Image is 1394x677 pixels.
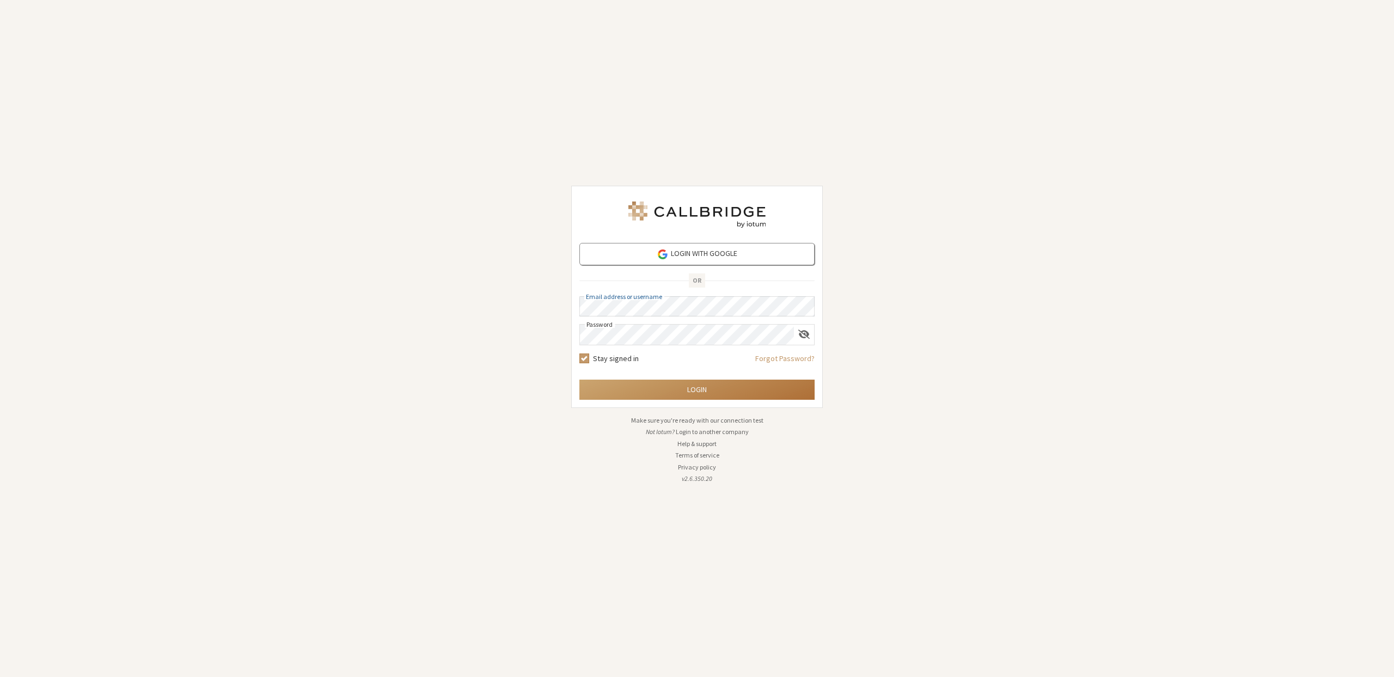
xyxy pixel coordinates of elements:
button: Login to another company [676,427,749,437]
a: Help & support [677,440,717,448]
li: Not Iotum? [571,427,823,437]
img: Iotum [626,202,768,228]
div: Show password [794,325,814,344]
a: Forgot Password? [755,353,815,372]
input: Password [580,325,794,345]
img: google-icon.png [657,248,669,260]
label: Stay signed in [593,353,639,364]
a: Privacy policy [678,463,716,471]
a: Terms of service [675,451,719,459]
a: Make sure you're ready with our connection test [631,416,763,424]
a: Login with Google [579,243,815,265]
input: Email address or username [579,296,815,316]
li: v2.6.350.20 [571,474,823,484]
button: Login [579,380,815,400]
span: OR [689,273,705,288]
